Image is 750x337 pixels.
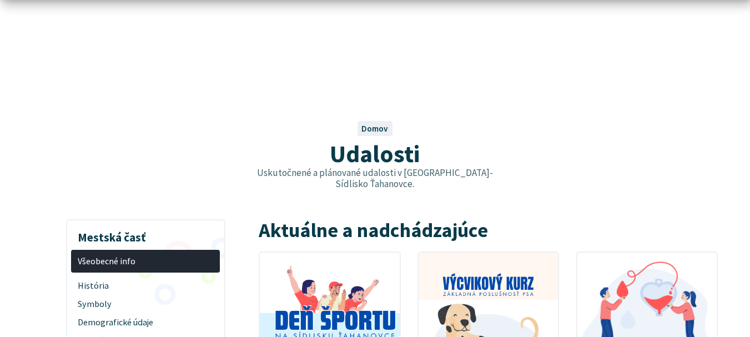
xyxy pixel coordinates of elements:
a: Demografické údaje [71,313,220,331]
a: Všeobecné info [71,250,220,273]
span: Demografické údaje [78,313,214,331]
h2: Aktuálne a nadchádzajúce [259,219,717,242]
a: Domov [361,123,388,134]
span: Symboly [78,295,214,313]
span: Všeobecné info [78,252,214,270]
p: Uskutočnené a plánované udalosti v [GEOGRAPHIC_DATA]-Sídlisko Ťahanovce. [248,167,501,190]
h3: Mestská časť [71,223,220,246]
span: História [78,276,214,295]
a: História [71,276,220,295]
a: Symboly [71,295,220,313]
span: Udalosti [330,138,420,169]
